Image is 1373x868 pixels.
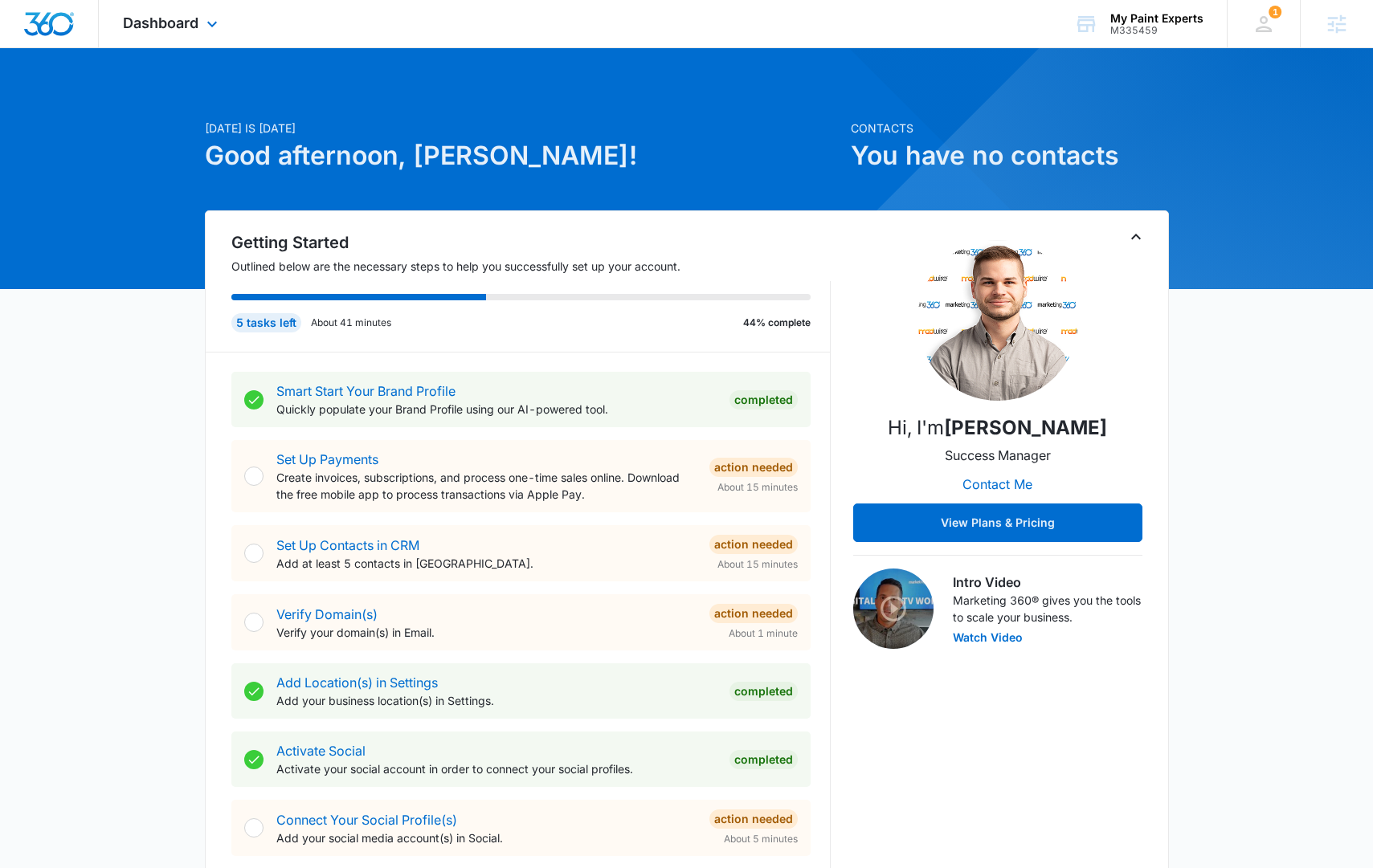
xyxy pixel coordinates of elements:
div: Completed [729,750,798,769]
p: 44% complete [743,316,811,330]
img: Niall Fowler [917,240,1078,401]
div: Action Needed [709,458,798,477]
span: About 15 minutes [717,480,798,495]
p: Quickly populate your Brand Profile using our AI-powered tool. [276,401,717,418]
p: Contacts [851,120,1169,137]
div: Action Needed [709,809,798,829]
p: Add your social media account(s) in Social. [276,829,697,846]
p: [DATE] is [DATE] [205,120,841,137]
button: Watch Video [953,632,1023,643]
a: Smart Start Your Brand Profile [276,383,456,399]
button: View Plans & Pricing [853,503,1142,542]
a: Set Up Payments [276,451,378,467]
h1: Good afternoon, [PERSON_NAME]! [205,137,841,175]
div: Completed [729,390,798,410]
div: 5 tasks left [231,313,301,332]
img: Intro Video [853,568,934,649]
span: 1 [1269,6,1281,18]
h1: You have no contacts [851,137,1169,175]
span: Dashboard [123,14,198,31]
p: Add at least 5 contacts in [GEOGRAPHIC_DATA]. [276,555,697,572]
h2: Getting Started [231,230,831,255]
h3: Intro Video [953,573,1142,592]
p: Activate your social account in order to connect your social profiles. [276,760,717,777]
p: Marketing 360® gives you the tools to scale your business. [953,592,1142,626]
strong: [PERSON_NAME] [944,416,1107,439]
a: Connect Your Social Profile(s) [276,812,457,828]
span: About 5 minutes [724,832,798,846]
p: Success Manager [945,446,1051,465]
p: Hi, I'm [888,414,1107,442]
div: notifications count [1269,6,1281,18]
div: Action Needed [709,535,798,554]
div: Completed [729,682,798,701]
p: Verify your domain(s) in Email. [276,624,697,641]
p: About 41 minutes [311,316,391,330]
a: Set Up Contacts in CRM [276,537,419,553]
p: Create invoices, subscriptions, and process one-time sales online. Download the free mobile app t... [276,469,697,503]
p: Add your business location(s) in Settings. [276,692,717,709]
span: About 1 minute [729,626,798,641]
div: account name [1110,12,1203,25]
div: Action Needed [709,604,798,623]
a: Activate Social [276,743,366,759]
span: About 15 minutes [717,557,798,572]
div: account id [1110,25,1203,36]
a: Add Location(s) in Settings [276,674,438,691]
button: Toggle Collapse [1126,227,1146,247]
button: Contact Me [946,465,1048,503]
a: Verify Domain(s) [276,606,378,622]
p: Outlined below are the necessary steps to help you successfully set up your account. [231,258,831,275]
